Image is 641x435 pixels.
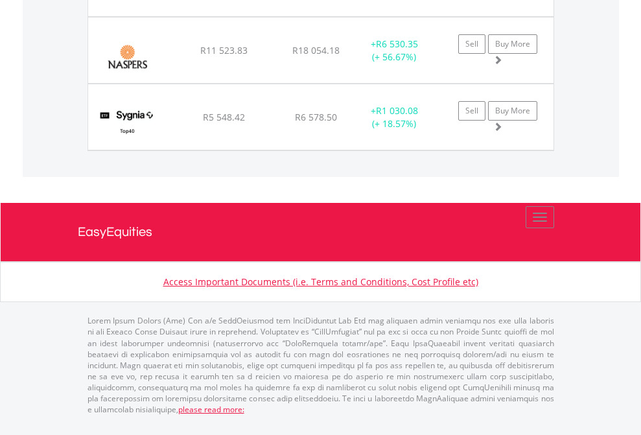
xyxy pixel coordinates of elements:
a: Buy More [488,101,537,121]
span: R5 548.42 [203,111,245,123]
a: please read more: [178,404,244,415]
a: Sell [458,34,485,54]
a: Buy More [488,34,537,54]
img: EQU.ZA.SYGT40.png [95,100,160,147]
img: EQU.ZA.NPN.png [95,34,160,80]
a: EasyEquities [78,203,564,261]
div: + (+ 18.57%) [354,104,435,130]
span: R6 578.50 [295,111,337,123]
a: Access Important Documents (i.e. Terms and Conditions, Cost Profile etc) [163,276,478,288]
span: R18 054.18 [292,44,340,56]
a: Sell [458,101,485,121]
div: + (+ 56.67%) [354,38,435,64]
span: R11 523.83 [200,44,248,56]
span: R1 030.08 [376,104,418,117]
span: R6 530.35 [376,38,418,50]
p: Lorem Ipsum Dolors (Ame) Con a/e SeddOeiusmod tem InciDiduntut Lab Etd mag aliquaen admin veniamq... [87,315,554,415]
